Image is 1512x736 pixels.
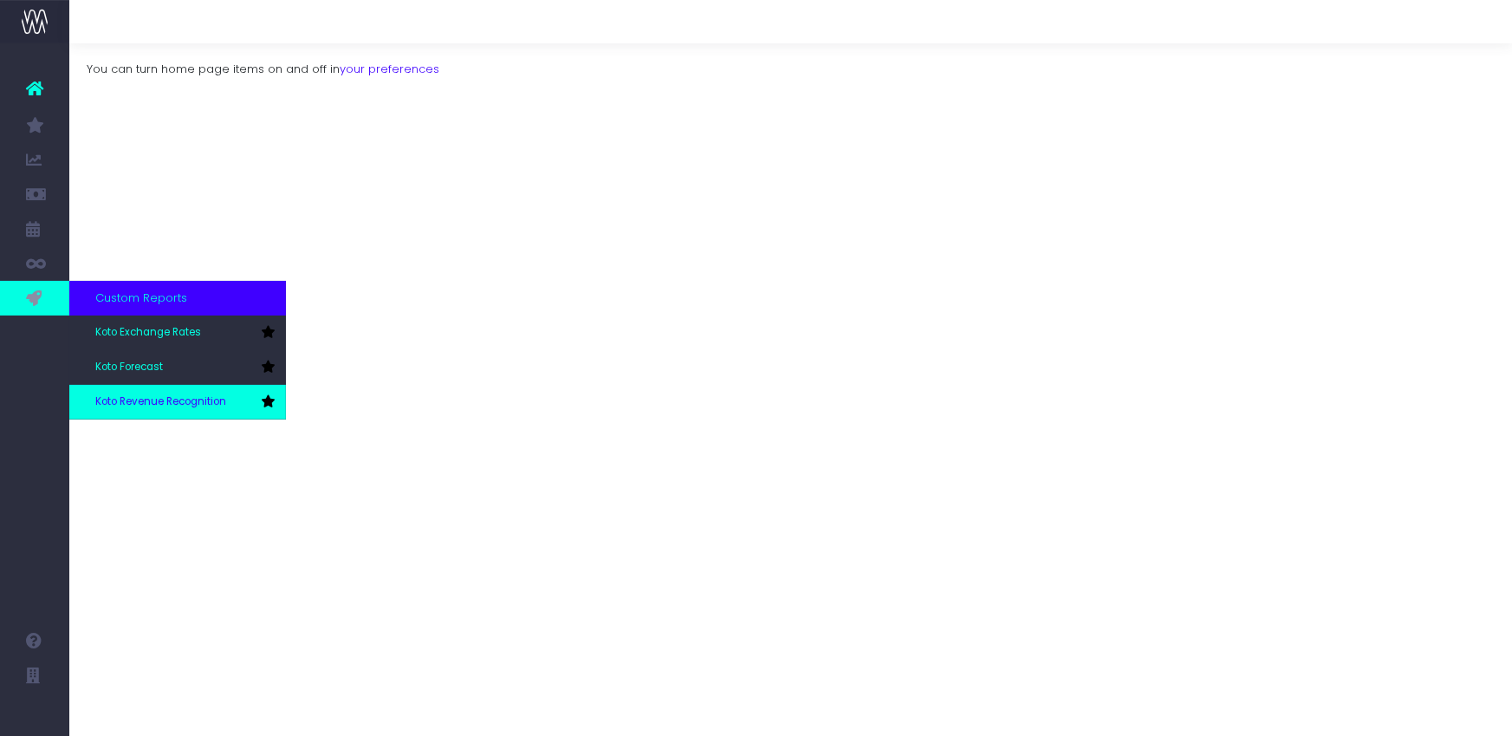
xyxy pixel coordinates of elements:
img: images/default_profile_image.png [22,701,48,727]
span: Custom Reports [95,290,187,307]
div: You can turn home page items on and off in [69,43,1512,78]
a: Koto Revenue Recognition [69,385,286,420]
a: Koto Forecast [69,350,286,385]
span: Koto Forecast [95,360,163,375]
span: Koto Exchange Rates [95,325,201,341]
a: your preferences [340,61,439,77]
span: Koto Revenue Recognition [95,394,226,410]
a: Koto Exchange Rates [69,316,286,350]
